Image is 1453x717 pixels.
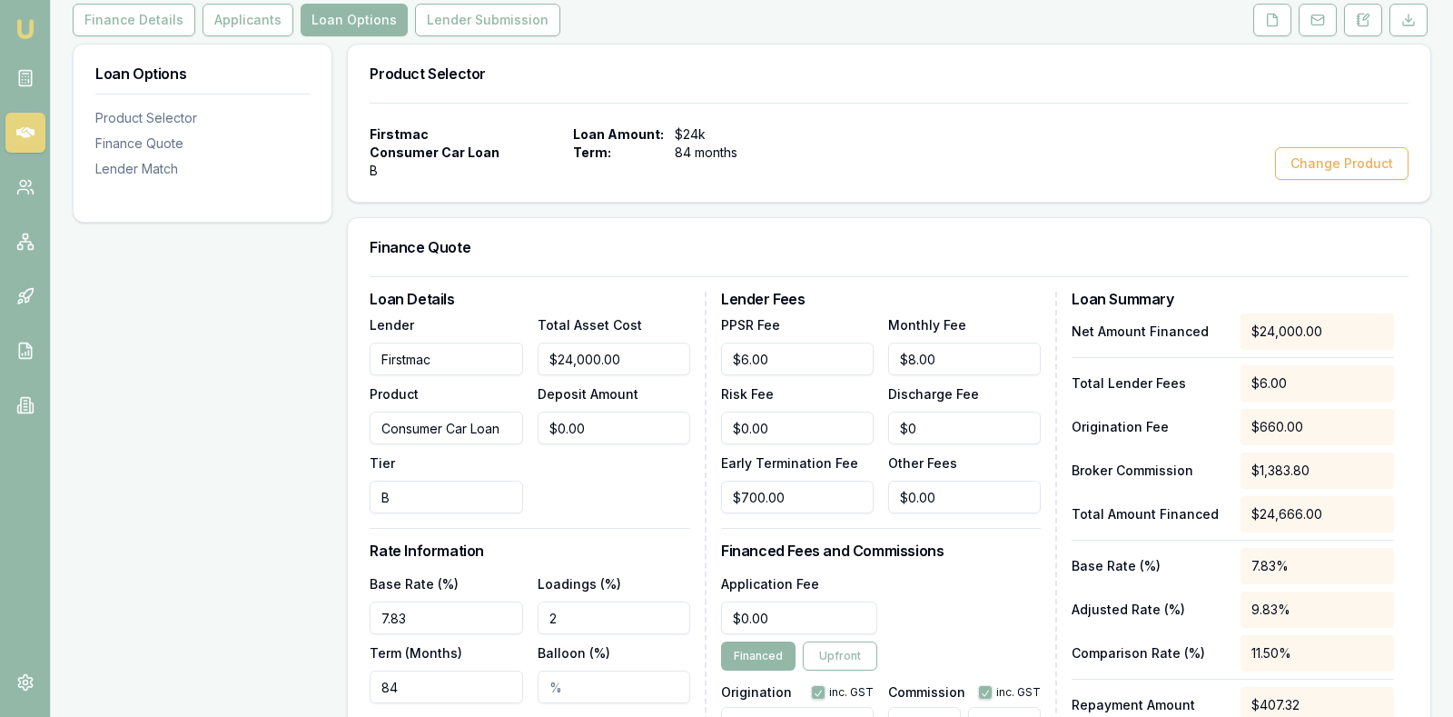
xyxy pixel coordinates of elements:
input: $ [538,412,690,444]
p: Repayment Amount [1072,696,1225,714]
input: $ [721,343,874,375]
span: 84 months [675,144,769,162]
button: Loan Options [301,4,408,36]
label: Lender [370,317,414,333]
input: $ [888,343,1041,375]
a: Loan Options [297,4,411,36]
input: $ [888,412,1041,444]
div: $24,666.00 [1240,496,1394,533]
label: Product [370,386,419,402]
div: $6.00 [1240,365,1394,402]
div: $24,000.00 [1240,314,1394,350]
label: PPSR Fee [721,317,780,333]
input: % [370,602,522,634]
p: Net Amount Financed [1072,323,1225,341]
input: $ [538,343,690,375]
p: Comparison Rate (%) [1072,644,1225,662]
p: Base Rate (%) [1072,557,1225,575]
span: $24k [675,125,769,144]
label: Base Rate (%) [370,576,459,592]
label: Early Termination Fee [721,455,858,471]
h3: Finance Quote [370,240,1409,254]
input: % [538,602,690,634]
span: Term: [573,144,664,162]
label: Total Asset Cost [538,317,642,333]
label: Monthly Fee [888,317,966,333]
label: Origination [721,686,792,699]
p: Broker Commission [1072,462,1225,480]
span: Consumer Car Loan [370,144,499,162]
h3: Loan Details [370,292,690,306]
button: Upfront [803,642,877,671]
p: Total Lender Fees [1072,374,1225,393]
a: Applicants [199,4,297,36]
div: 9.83% [1240,592,1394,628]
h3: Loan Options [95,66,310,81]
h3: Lender Fees [721,292,1042,306]
label: Risk Fee [721,386,774,402]
button: Change Product [1275,147,1409,180]
label: Term (Months) [370,645,462,661]
p: Origination Fee [1072,418,1225,436]
button: Applicants [203,4,293,36]
span: Firstmac [370,125,429,144]
h3: Loan Summary [1072,292,1394,306]
div: Lender Match [95,160,310,178]
h3: Product Selector [370,66,1409,81]
input: $ [721,412,874,444]
a: Lender Submission [411,4,564,36]
label: Commission [888,686,965,699]
div: $660.00 [1240,409,1394,445]
label: Loadings (%) [538,576,621,592]
label: Other Fees [888,455,957,471]
input: $ [721,602,877,634]
h3: Financed Fees and Commissions [721,543,1042,558]
div: 11.50% [1240,635,1394,672]
div: inc. GST [811,685,874,700]
img: emu-icon-u.png [15,18,36,40]
label: Discharge Fee [888,386,979,402]
label: Balloon (%) [538,645,610,661]
span: Loan Amount: [573,125,664,144]
button: Lender Submission [415,4,560,36]
input: $ [888,481,1041,513]
div: $1,383.80 [1240,453,1394,489]
button: Financed [721,642,796,671]
button: Finance Details [73,4,195,36]
div: Finance Quote [95,134,310,153]
span: B [370,162,378,180]
div: inc. GST [978,685,1041,700]
div: Product Selector [95,109,310,127]
label: Application Fee [721,576,819,592]
label: Tier [370,455,395,471]
h3: Rate Information [370,543,690,558]
label: Deposit Amount [538,386,638,402]
div: 7.83% [1240,548,1394,584]
p: Adjusted Rate (%) [1072,601,1225,619]
p: Total Amount Financed [1072,505,1225,523]
input: % [538,671,690,703]
a: Finance Details [73,4,199,36]
input: $ [721,481,874,513]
